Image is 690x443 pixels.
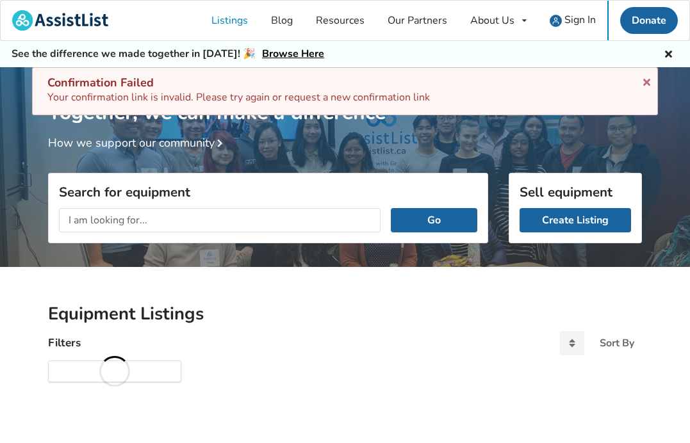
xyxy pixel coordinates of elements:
[47,76,643,90] div: Confirmation Failed
[620,7,678,34] a: Donate
[59,208,381,232] input: I am looking for...
[47,76,643,105] div: Your confirmation link is invalid. Please try again or request a new confirmation link
[470,15,514,26] div: About Us
[538,1,607,40] a: user icon Sign In
[12,47,324,61] h5: See the difference we made together in [DATE]! 🎉
[48,335,81,350] h4: Filters
[59,184,477,200] h3: Search for equipment
[550,15,562,27] img: user icon
[262,47,324,61] a: Browse Here
[520,208,631,232] a: Create Listing
[600,338,634,348] div: Sort By
[376,1,459,40] a: Our Partners
[48,303,642,325] h2: Equipment Listings
[200,1,259,40] a: Listings
[259,1,304,40] a: Blog
[48,135,227,150] a: How we support our community
[48,67,642,125] h1: Together, we can make a difference
[304,1,376,40] a: Resources
[12,10,108,31] img: assistlist-logo
[564,13,596,27] span: Sign In
[520,184,631,200] h3: Sell equipment
[391,208,477,232] button: Go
